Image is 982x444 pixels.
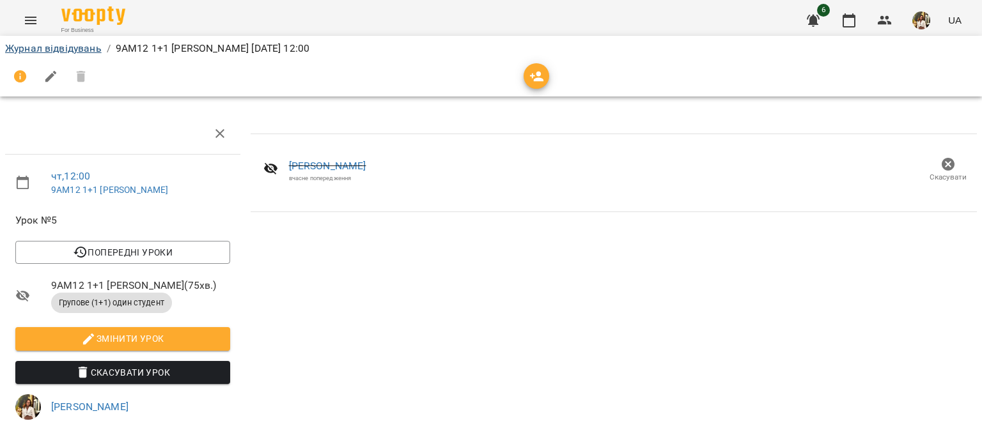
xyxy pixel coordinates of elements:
[817,4,830,17] span: 6
[930,172,967,183] span: Скасувати
[26,331,220,346] span: Змінити урок
[51,297,172,309] span: Групове (1+1) один студент
[51,401,129,413] a: [PERSON_NAME]
[5,41,977,56] nav: breadcrumb
[943,8,967,32] button: UA
[26,365,220,380] span: Скасувати Урок
[289,174,366,182] div: вчасне попередження
[15,213,230,228] span: Урок №5
[15,361,230,384] button: Скасувати Урок
[61,6,125,25] img: Voopty Logo
[15,5,46,36] button: Menu
[912,11,930,29] img: aea806cbca9c040a8c2344d296ea6535.jpg
[5,42,102,54] a: Журнал відвідувань
[61,26,125,34] span: For Business
[15,394,41,420] img: aea806cbca9c040a8c2344d296ea6535.jpg
[107,41,111,56] li: /
[51,170,90,182] a: чт , 12:00
[15,241,230,264] button: Попередні уроки
[51,278,230,293] span: 9АМ12 1+1 [PERSON_NAME] ( 75 хв. )
[289,160,366,172] a: [PERSON_NAME]
[51,185,168,195] a: 9АМ12 1+1 [PERSON_NAME]
[922,152,974,188] button: Скасувати
[948,13,962,27] span: UA
[26,245,220,260] span: Попередні уроки
[15,327,230,350] button: Змінити урок
[116,41,309,56] p: 9АМ12 1+1 [PERSON_NAME] [DATE] 12:00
